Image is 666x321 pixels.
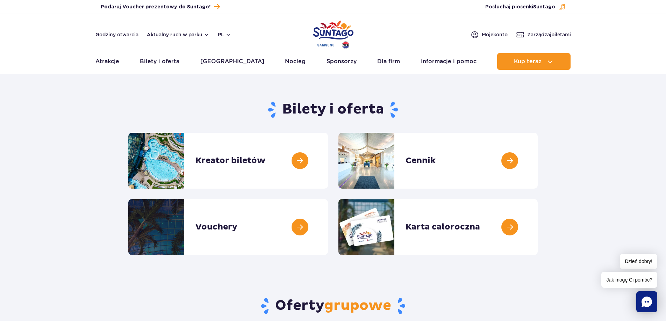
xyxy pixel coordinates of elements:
[516,30,571,39] a: Zarządzajbiletami
[285,53,306,70] a: Nocleg
[128,101,538,119] h1: Bilety i oferta
[485,3,566,10] button: Posłuchaj piosenkiSuntago
[533,5,555,9] span: Suntago
[421,53,477,70] a: Informacje i pomoc
[485,3,555,10] span: Posłuchaj piosenki
[471,30,508,39] a: Mojekonto
[101,2,220,12] a: Podaruj Voucher prezentowy do Suntago!
[147,32,209,37] button: Aktualny ruch w parku
[324,297,391,314] span: grupowe
[313,17,353,50] a: Park of Poland
[327,53,357,70] a: Sponsorzy
[140,53,179,70] a: Bilety i oferta
[601,272,657,288] span: Jak mogę Ci pomóc?
[377,53,400,70] a: Dla firm
[101,3,210,10] span: Podaruj Voucher prezentowy do Suntago!
[218,31,231,38] button: pl
[482,31,508,38] span: Moje konto
[636,291,657,312] div: Chat
[514,58,542,65] span: Kup teraz
[527,31,571,38] span: Zarządzaj biletami
[95,53,119,70] a: Atrakcje
[95,31,138,38] a: Godziny otwarcia
[620,254,657,269] span: Dzień dobry!
[497,53,571,70] button: Kup teraz
[128,297,538,315] h2: Oferty
[200,53,264,70] a: [GEOGRAPHIC_DATA]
